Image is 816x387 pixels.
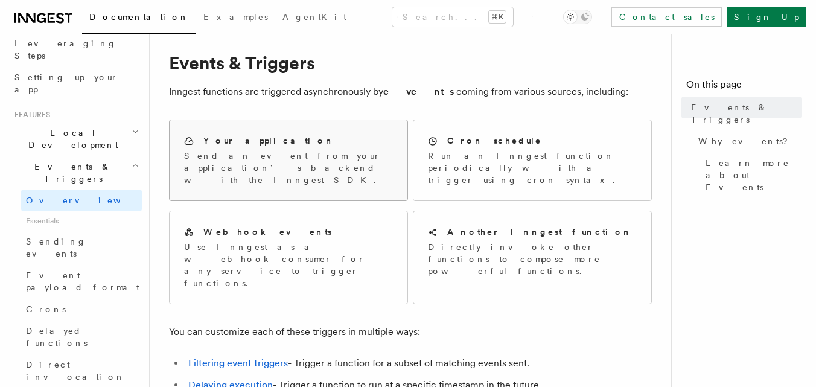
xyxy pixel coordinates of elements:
span: Events & Triggers [10,161,132,185]
kbd: ⌘K [489,11,506,23]
span: AgentKit [282,12,346,22]
a: Event payload format [21,264,142,298]
a: Filtering event triggers [188,357,288,369]
span: Documentation [89,12,189,22]
a: Setting up your app [10,66,142,100]
a: Another Inngest functionDirectly invoke other functions to compose more powerful functions. [413,211,652,304]
a: Sign Up [727,7,806,27]
p: Use Inngest as a webhook consumer for any service to trigger functions. [184,241,393,289]
span: Leveraging Steps [14,39,116,60]
span: Why events? [698,135,796,147]
span: Direct invocation [26,360,125,382]
span: Local Development [10,127,132,151]
button: Toggle dark mode [563,10,592,24]
span: Features [10,110,50,120]
button: Local Development [10,122,142,156]
button: Search...⌘K [392,7,513,27]
h2: Cron schedule [447,135,542,147]
a: Learn more about Events [701,152,802,198]
span: Sending events [26,237,86,258]
span: Crons [26,304,66,314]
span: Examples [203,12,268,22]
a: Events & Triggers [686,97,802,130]
a: Sending events [21,231,142,264]
h2: Your application [203,135,334,147]
span: Essentials [21,211,142,231]
a: Webhook eventsUse Inngest as a webhook consumer for any service to trigger functions. [169,211,408,304]
li: - Trigger a function for a subset of matching events sent. [185,355,652,372]
h2: Webhook events [203,226,332,238]
span: Events & Triggers [691,101,802,126]
span: Setting up your app [14,72,118,94]
a: Your applicationSend an event from your application’s backend with the Inngest SDK. [169,120,408,201]
p: Directly invoke other functions to compose more powerful functions. [428,241,637,277]
a: Examples [196,4,275,33]
span: Delayed functions [26,326,88,348]
a: Leveraging Steps [10,33,142,66]
span: Overview [26,196,150,205]
h1: Events & Triggers [169,52,652,74]
a: Cron scheduleRun an Inngest function periodically with a trigger using cron syntax. [413,120,652,201]
p: Send an event from your application’s backend with the Inngest SDK. [184,150,393,186]
a: Contact sales [611,7,722,27]
p: You can customize each of these triggers in multiple ways: [169,324,652,341]
a: Documentation [82,4,196,34]
h4: On this page [686,77,802,97]
button: Events & Triggers [10,156,142,190]
span: Event payload format [26,270,139,292]
p: Inngest functions are triggered asynchronously by coming from various sources, including: [169,83,652,100]
span: Learn more about Events [706,157,802,193]
a: AgentKit [275,4,354,33]
a: Crons [21,298,142,320]
a: Overview [21,190,142,211]
strong: events [383,86,456,97]
p: Run an Inngest function periodically with a trigger using cron syntax. [428,150,637,186]
a: Delayed functions [21,320,142,354]
a: Why events? [693,130,802,152]
h2: Another Inngest function [447,226,632,238]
